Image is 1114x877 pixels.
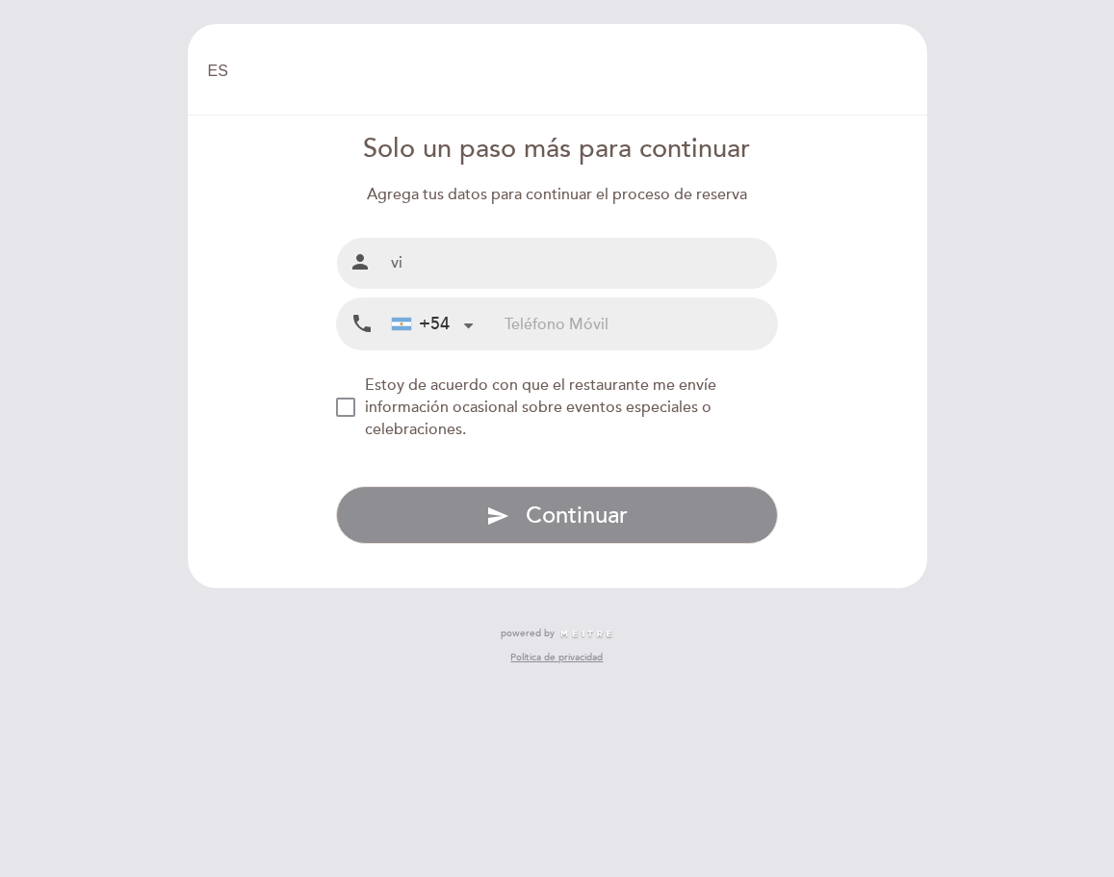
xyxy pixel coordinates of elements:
button: send Continuar [336,486,778,544]
i: local_phone [350,312,374,336]
a: powered by [501,627,614,640]
span: powered by [501,627,555,640]
input: Nombre y Apellido [383,238,777,289]
i: person [349,250,372,273]
div: Agrega tus datos para continuar el proceso de reserva [336,184,778,206]
i: send [486,504,509,528]
div: Argentina: +54 [384,299,480,348]
md-checkbox: NEW_MODAL_AGREE_RESTAURANT_SEND_OCCASIONAL_INFO [336,374,778,441]
span: Continuar [526,502,628,529]
div: Solo un paso más para continuar [336,131,778,168]
span: Estoy de acuerdo con que el restaurante me envíe información ocasional sobre eventos especiales o... [365,375,716,439]
a: Política de privacidad [510,651,603,664]
div: +54 [392,312,450,337]
img: MEITRE [559,630,614,639]
input: Teléfono Móvil [505,298,777,349]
